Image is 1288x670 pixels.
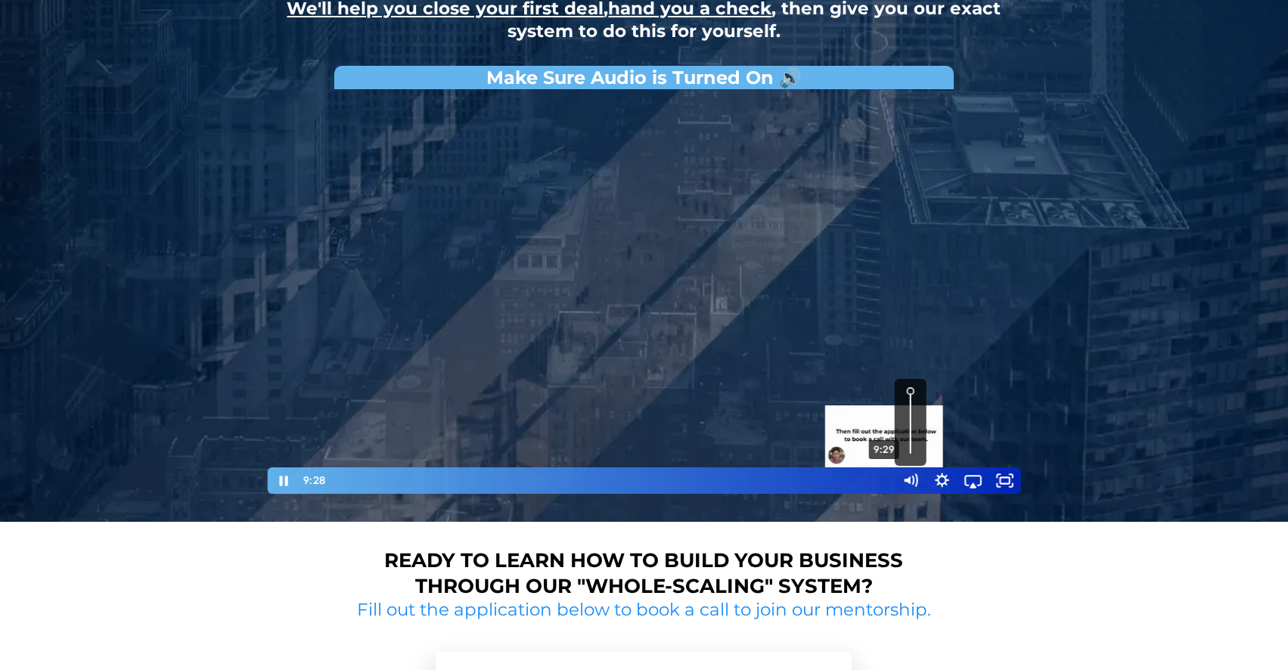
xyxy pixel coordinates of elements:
[384,548,903,598] strong: Ready to learn how to build your business through our "whole-scaling" system?
[352,599,937,622] h2: Fill out the application below to book a call to join our mentorship.
[486,67,802,88] strong: Make Sure Audio is Turned On 🔊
